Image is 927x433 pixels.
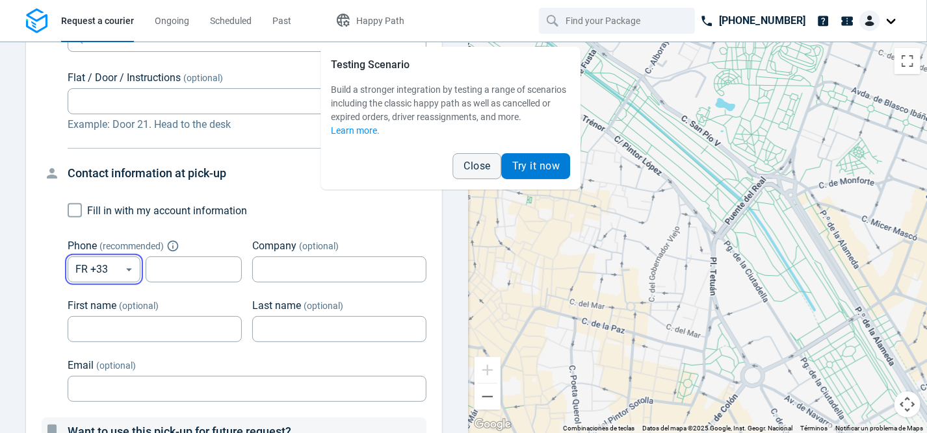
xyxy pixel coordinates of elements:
[252,299,301,312] span: Last name
[331,125,380,136] a: Learn more.
[252,240,296,252] span: Company
[68,299,116,312] span: First name
[68,117,426,132] p: Example: Door 21. Head to the desk
[183,73,223,83] span: (optional)
[566,8,671,33] input: Find your Package
[304,301,343,311] span: (optional)
[61,16,134,26] span: Request a courier
[835,425,923,432] a: Notificar un problema de Maps
[119,301,159,311] span: (optional)
[331,58,410,71] span: Testing Scenario
[299,241,339,251] span: (optional)
[512,161,560,171] span: Try it now
[475,384,501,410] button: Reducir
[68,71,181,84] span: Flat / Door / Instructions
[169,242,177,250] button: Explain "Recommended"
[96,360,136,371] span: (optional)
[502,153,571,179] button: Try it now
[26,8,47,34] img: Logo
[68,256,140,282] div: FR +33
[87,204,247,217] span: Fill in with my account information
[68,359,94,371] span: Email
[453,153,502,179] button: Close
[68,240,97,252] span: Phone
[695,8,811,34] a: [PHONE_NUMBER]
[210,16,252,26] span: Scheduled
[68,164,426,182] h4: Contact information at pick-up
[471,416,514,433] img: Google
[642,425,792,432] span: Datos del mapa ©2025 Google, Inst. Geogr. Nacional
[800,425,828,432] a: Términos
[894,391,920,417] button: Controles de visualización del mapa
[475,357,501,383] button: Ampliar
[859,10,880,31] img: Client
[331,84,566,122] span: Build a stronger integration by testing a range of scenarios including the classic happy path as ...
[272,16,291,26] span: Past
[719,13,806,29] p: [PHONE_NUMBER]
[471,416,514,433] a: Abre esta zona en Google Maps (se abre en una nueva ventana)
[356,16,404,26] span: Happy Path
[563,424,634,433] button: Combinaciones de teclas
[155,16,189,26] span: Ongoing
[99,241,164,251] span: ( recommended )
[464,161,491,171] span: Close
[894,48,920,74] button: Cambiar a la vista en pantalla completa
